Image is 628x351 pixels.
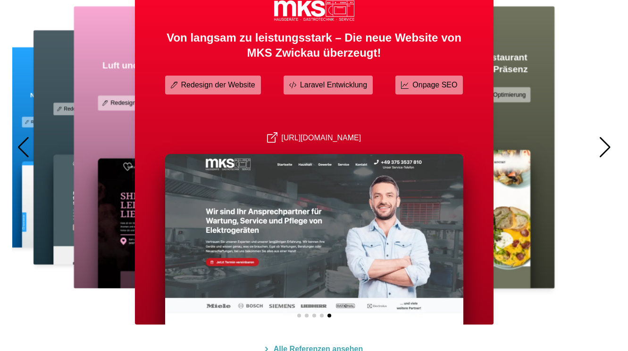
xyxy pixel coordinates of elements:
h3: Luft und Liebe Leipzig – Einzigartiges Ambiente, jetzt mit neuem Design! [98,60,335,84]
p: Redesign [110,99,136,108]
h3: [PERSON_NAME], sicherer, besser – Das [GEOGRAPHIC_DATA] mit neuem Design! [53,73,251,93]
a: [URL][DOMAIN_NAME] [267,134,361,142]
h3: Neue Website, neue Möglichkeiten – Erfolgreicher Relaunch für Die Deutsche Römerin! [22,91,190,108]
p: Laravel Entwicklung [300,79,367,91]
p: Redesign [31,119,49,126]
h3: Von langsam zu leistungsstark – Die neue Website von MKS Zwickau überzeugt! [165,30,463,60]
p: Redesign der Website [181,79,255,91]
p: Onpage SEO [412,79,457,91]
p: Redesign [64,105,85,113]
